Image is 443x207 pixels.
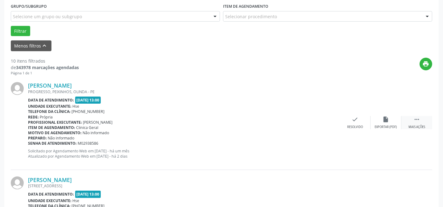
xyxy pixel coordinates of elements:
[72,109,105,114] span: [PHONE_NUMBER]
[375,125,397,129] div: Exportar (PDF)
[223,2,268,11] label: Item de agendamento
[28,114,39,120] b: Rede:
[28,89,340,94] div: PROGRESSO, PEIXINHOS, OLINDA - PE
[408,125,425,129] div: Mais ações
[352,116,359,123] i: check
[28,198,71,203] b: Unidade executante:
[413,116,420,123] i: 
[83,120,113,125] span: [PERSON_NAME]
[28,183,340,188] div: [STREET_ADDRESS]
[347,125,363,129] div: Resolvido
[11,40,51,51] button: Menos filtroskeyboard_arrow_up
[383,116,389,123] i: insert_drive_file
[28,176,72,183] a: [PERSON_NAME]
[16,64,79,70] strong: 343978 marcações agendadas
[11,2,47,11] label: Grupo/Subgrupo
[28,82,72,89] a: [PERSON_NAME]
[423,60,429,67] i: print
[28,120,82,125] b: Profissional executante:
[11,58,79,64] div: 10 itens filtrados
[28,141,77,146] b: Senha de atendimento:
[73,198,79,203] span: Hse
[40,114,53,120] span: Própria
[83,130,109,135] span: Não informado
[11,82,24,95] img: img
[28,97,74,103] b: Data de atendimento:
[78,141,99,146] span: M02938586
[75,97,101,104] span: [DATE] 13:00
[28,125,75,130] b: Item de agendamento:
[41,42,48,49] i: keyboard_arrow_up
[28,135,47,141] b: Preparo:
[28,192,74,197] b: Data de atendimento:
[420,58,432,70] button: print
[75,191,101,198] span: [DATE] 13:00
[225,13,277,20] span: Selecionar procedimento
[28,130,82,135] b: Motivo de agendamento:
[48,135,75,141] span: Não informado
[28,104,71,109] b: Unidade executante:
[28,148,340,159] p: Solicitado por Agendamento Web em [DATE] - há um mês Atualizado por Agendamento Web em [DATE] - h...
[13,13,82,20] span: Selecione um grupo ou subgrupo
[28,109,71,114] b: Telefone da clínica:
[76,125,99,130] span: Clinica Geral
[11,71,79,76] div: Página 1 de 1
[11,26,30,36] button: Filtrar
[73,104,79,109] span: Hse
[11,64,79,71] div: de
[11,176,24,189] img: img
